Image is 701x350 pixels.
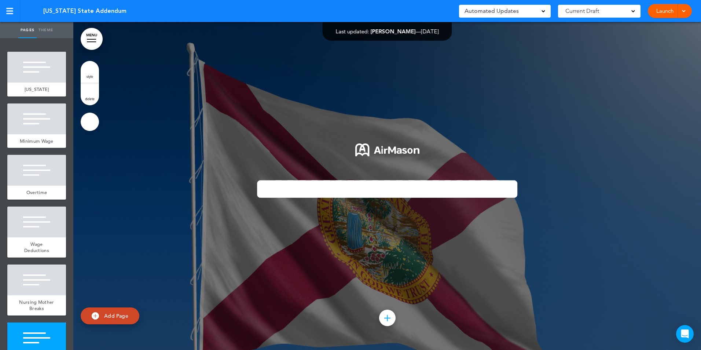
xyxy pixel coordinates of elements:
a: Pages [18,22,37,38]
span: [US_STATE] [25,86,49,92]
a: Minimum Wage [7,134,66,148]
a: Add Page [81,307,139,325]
a: Overtime [7,186,66,200]
img: add.svg [92,312,99,320]
a: [US_STATE] [7,83,66,96]
span: delete [85,96,95,101]
span: [DATE] [421,28,439,35]
a: Nursing Mother Breaks [7,295,66,316]
span: Current Draft [565,6,599,16]
span: Wage Deductions [24,241,49,254]
span: Last updated: [336,28,369,35]
a: Wage Deductions [7,237,66,258]
span: Minimum Wage [20,138,54,144]
img: 1722553576973-Airmason_logo_White.png [355,143,419,156]
span: Overtime [26,189,47,196]
div: Open Intercom Messenger [676,325,694,343]
span: Automated Updates [465,6,519,16]
span: Add Page [104,313,128,319]
a: Launch [653,4,676,18]
span: Nursing Mother Breaks [19,299,54,312]
span: style [87,74,93,79]
span: [US_STATE] State Addendum [43,7,126,15]
a: style [81,61,99,83]
span: [PERSON_NAME] [371,28,416,35]
a: delete [81,83,99,105]
div: — [336,29,439,34]
a: MENU [81,28,103,50]
a: Theme [37,22,55,38]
